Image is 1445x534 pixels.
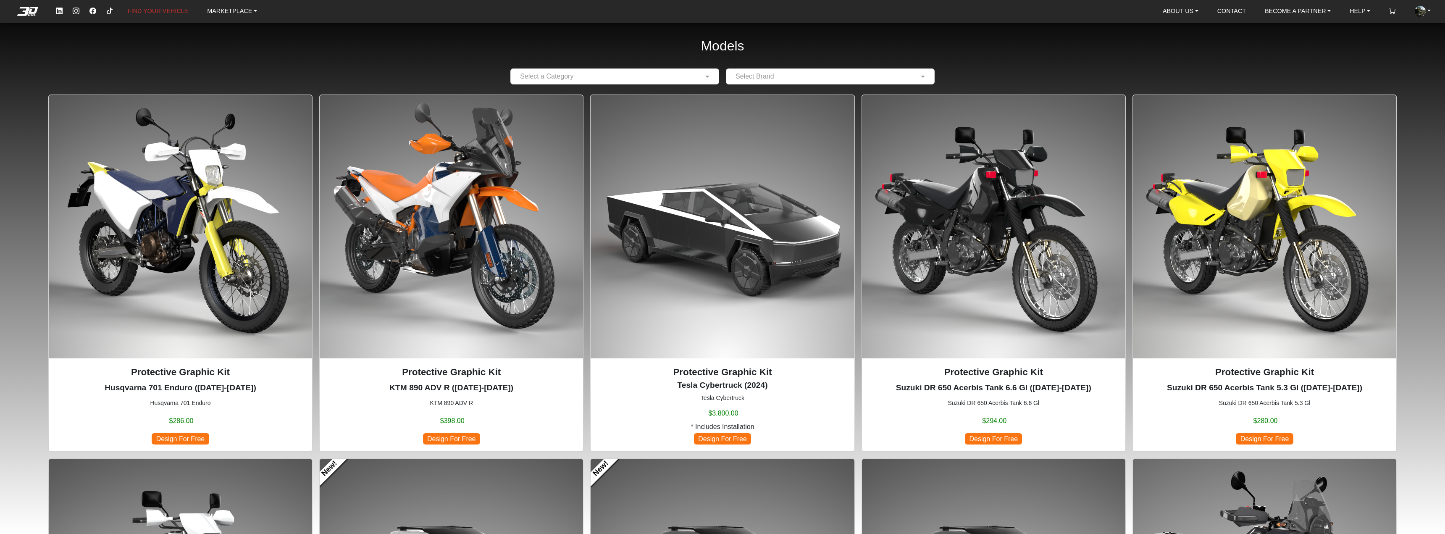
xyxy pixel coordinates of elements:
[869,399,1119,408] small: Suzuki DR 650 Acerbis Tank 6.6 Gl
[1140,399,1390,408] small: Suzuki DR 650 Acerbis Tank 5.3 Gl
[694,433,751,445] span: Design For Free
[597,394,847,402] small: Tesla Cybertruck
[597,365,847,379] p: Protective Graphic Kit
[1159,4,1202,18] a: ABOUT US
[423,433,480,445] span: Design For Free
[326,382,576,394] p: KTM 890 ADV R (2023-2025)
[1140,365,1390,379] p: Protective Graphic Kit
[869,365,1119,379] p: Protective Graphic Kit
[1236,433,1293,445] span: Design For Free
[708,408,738,418] span: $3,800.00
[862,95,1125,358] img: DR 650Acerbis Tank 6.6 Gl1996-2024
[326,365,576,379] p: Protective Graphic Kit
[319,95,583,452] div: KTM 890 ADV R
[320,95,583,358] img: 890 ADV R null2023-2025
[55,382,305,394] p: Husqvarna 701 Enduro (2016-2024)
[1253,416,1278,426] span: $280.00
[169,416,194,426] span: $286.00
[1346,4,1374,18] a: HELP
[1132,95,1397,452] div: Suzuki DR 650 Acerbis Tank 5.3 Gl
[584,452,618,486] a: New!
[1140,382,1390,394] p: Suzuki DR 650 Acerbis Tank 5.3 Gl (1996-2024)
[48,95,313,452] div: Husqvarna 701 Enduro
[326,399,576,408] small: KTM 890 ADV R
[590,95,854,452] div: Tesla Cybertruck
[313,452,347,486] a: New!
[1261,4,1334,18] a: BECOME A PARTNER
[691,422,754,432] span: * Includes Installation
[597,379,847,392] p: Tesla Cybertruck (2024)
[124,4,192,18] a: FIND YOUR VEHICLE
[49,95,312,358] img: 701 Enduronull2016-2024
[204,4,260,18] a: MARKETPLACE
[1214,4,1249,18] a: CONTACT
[591,95,854,358] img: Cybertrucknull2024
[55,399,305,408] small: Husqvarna 701 Enduro
[965,433,1022,445] span: Design For Free
[440,416,465,426] span: $398.00
[982,416,1006,426] span: $294.00
[1133,95,1396,358] img: DR 650Acerbis Tank 5.3 Gl1996-2024
[701,27,744,65] h2: Models
[862,95,1126,452] div: Suzuki DR 650 Acerbis Tank 6.6 Gl
[152,433,209,445] span: Design For Free
[55,365,305,379] p: Protective Graphic Kit
[869,382,1119,394] p: Suzuki DR 650 Acerbis Tank 6.6 Gl (1996-2024)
